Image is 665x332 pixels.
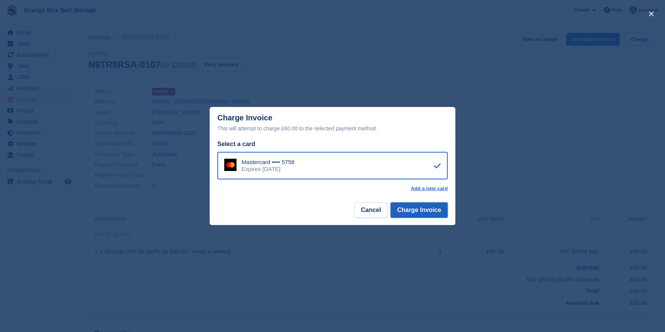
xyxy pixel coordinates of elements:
button: Charge Invoice [390,202,448,218]
button: Cancel [354,202,387,218]
img: Mastercard Logo [224,159,237,171]
div: This will attempt to charge £60.00 to the selected payment method. [217,124,448,133]
div: Expires [DATE] [242,166,294,173]
button: close [645,8,657,20]
div: Charge Invoice [217,113,448,133]
div: Mastercard •••• 5758 [242,159,294,166]
div: Select a card [217,140,448,149]
a: Add a new card [411,186,448,192]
